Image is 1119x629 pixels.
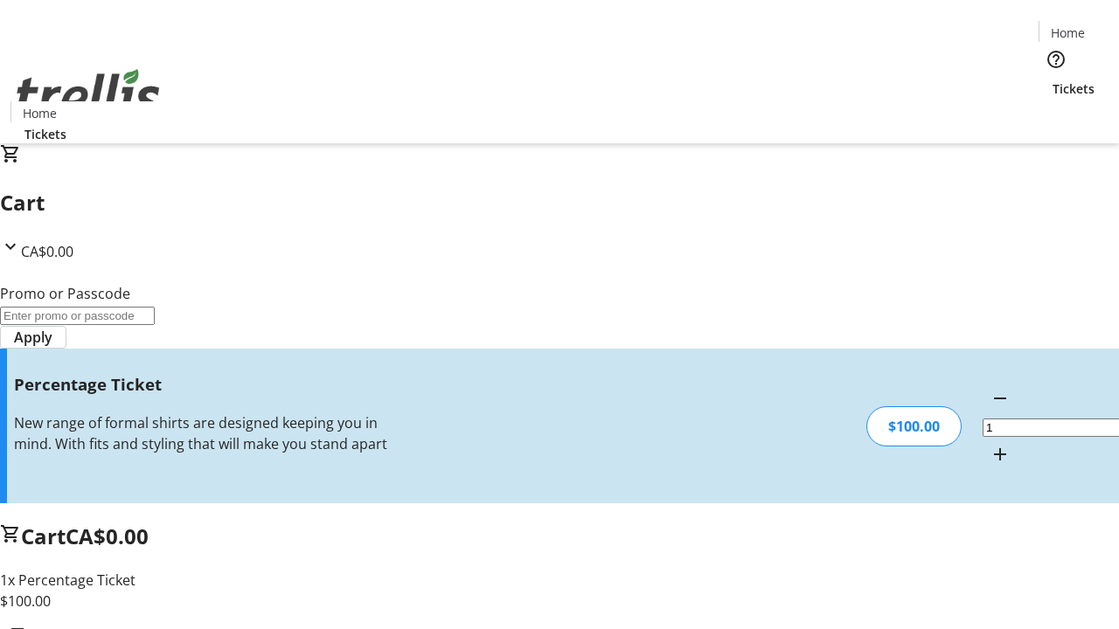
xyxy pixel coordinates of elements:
a: Home [11,104,67,122]
span: CA$0.00 [21,242,73,261]
a: Tickets [10,125,80,143]
span: Tickets [24,125,66,143]
a: Home [1039,24,1095,42]
span: CA$0.00 [66,522,149,550]
button: Increment by one [983,437,1018,472]
span: Apply [14,327,52,348]
h3: Percentage Ticket [14,372,396,397]
span: Home [1051,24,1085,42]
div: $100.00 [866,406,962,446]
a: Tickets [1039,79,1109,98]
span: Tickets [1053,79,1095,98]
button: Decrement by one [983,381,1018,416]
span: Home [23,104,57,122]
img: Orient E2E Organization Za7lVJvr3L's Logo [10,50,166,137]
div: New range of formal shirts are designed keeping you in mind. With fits and styling that will make... [14,412,396,454]
button: Help [1039,42,1074,77]
button: Cart [1039,98,1074,133]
